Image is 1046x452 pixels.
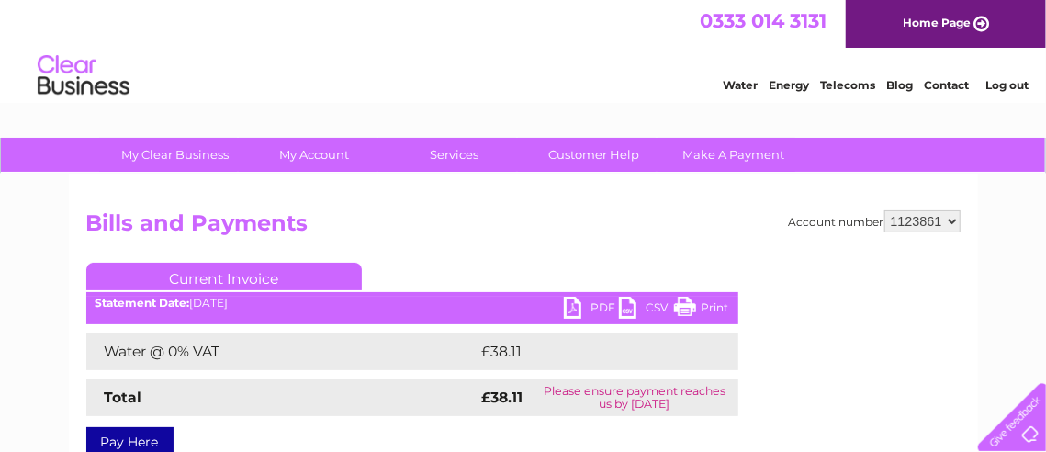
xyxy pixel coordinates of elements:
[86,333,478,370] td: Water @ 0% VAT
[674,297,729,323] a: Print
[99,138,251,172] a: My Clear Business
[105,389,142,406] strong: Total
[90,10,958,89] div: Clear Business is a trading name of Verastar Limited (registered in [GEOGRAPHIC_DATA] No. 3667643...
[564,297,619,323] a: PDF
[239,138,390,172] a: My Account
[769,78,809,92] a: Energy
[478,333,698,370] td: £38.11
[37,48,130,104] img: logo.png
[789,210,961,232] div: Account number
[886,78,913,92] a: Blog
[378,138,530,172] a: Services
[658,138,809,172] a: Make A Payment
[482,389,523,406] strong: £38.11
[723,78,758,92] a: Water
[619,297,674,323] a: CSV
[86,297,738,310] div: [DATE]
[985,78,1029,92] a: Log out
[820,78,875,92] a: Telecoms
[518,138,669,172] a: Customer Help
[700,9,827,32] a: 0333 014 3131
[96,296,190,310] b: Statement Date:
[86,210,961,245] h2: Bills and Payments
[532,379,738,416] td: Please ensure payment reaches us by [DATE]
[924,78,969,92] a: Contact
[86,263,362,290] a: Current Invoice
